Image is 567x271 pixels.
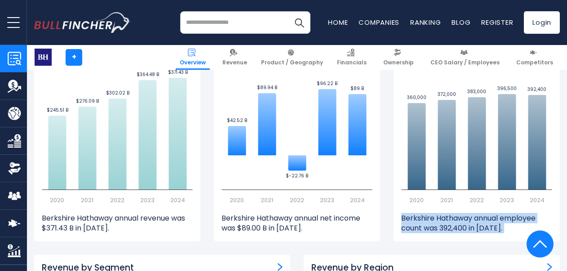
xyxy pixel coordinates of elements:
[176,45,210,70] a: Overview
[227,117,247,124] text: $42.52 B
[290,196,304,204] text: 2022
[35,49,52,66] img: BRK-B logo
[409,196,424,204] text: 2020
[180,59,206,66] span: Overview
[8,162,21,175] img: Ownership
[440,196,453,204] text: 2021
[426,45,504,70] a: CEO Salary / Employees
[317,80,337,87] text: $96.22 B
[497,85,517,92] text: 396,500
[257,45,327,70] a: Product / Geography
[516,59,553,66] span: Competitors
[110,196,124,204] text: 2022
[438,91,456,98] text: 372,000
[527,86,546,93] text: 392,400
[218,45,251,70] a: Revenue
[170,196,185,204] text: 2024
[288,11,310,34] button: Search
[286,172,308,179] text: $-22.76 B
[333,45,371,70] a: Financials
[47,107,68,113] text: $245.51 B
[76,98,99,104] text: $276.09 B
[81,196,93,204] text: 2021
[470,196,484,204] text: 2022
[222,59,247,66] span: Revenue
[168,69,188,76] text: $371.43 B
[106,90,129,96] text: $302.02 B
[500,196,514,204] text: 2023
[137,71,159,78] text: $364.48 B
[261,59,323,66] span: Product / Geography
[278,262,283,271] a: Revenue by Segment
[452,18,470,27] a: Blog
[547,262,552,271] a: Revenue by Region
[410,18,441,27] a: Ranking
[481,18,513,27] a: Register
[524,11,560,34] a: Login
[467,88,486,95] text: 383,000
[261,196,273,204] text: 2021
[257,84,277,91] text: $89.94 B
[430,59,500,66] span: CEO Salary / Employees
[512,45,557,70] a: Competitors
[42,213,193,234] p: Berkshire Hathaway annual revenue was $371.43 B in [DATE].
[401,213,552,234] p: Berkshire Hathaway annual employee count was 392,400 in [DATE].
[530,196,545,204] text: 2024
[320,196,334,204] text: 2023
[328,18,348,27] a: Home
[221,213,372,234] p: Berkshire Hathaway annual net income was $89.00 B in [DATE].
[66,49,82,66] a: +
[34,12,131,33] img: bullfincher logo
[407,94,426,101] text: 360,000
[379,45,418,70] a: Ownership
[350,196,365,204] text: 2024
[383,59,414,66] span: Ownership
[350,85,364,92] text: $89 B
[337,59,367,66] span: Financials
[359,18,399,27] a: Companies
[34,12,131,33] a: Go to homepage
[230,196,244,204] text: 2020
[140,196,155,204] text: 2023
[50,196,64,204] text: 2020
